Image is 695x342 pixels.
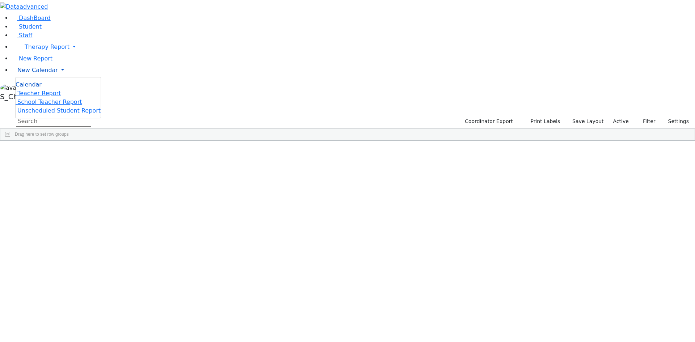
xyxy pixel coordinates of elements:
[17,98,82,105] span: School Teacher Report
[19,14,51,21] span: DashBoard
[19,32,32,39] span: Staff
[460,116,516,127] button: Coordinator Export
[16,90,61,97] a: Teacher Report
[16,107,101,114] a: Unscheduled Student Report
[17,90,61,97] span: Teacher Report
[17,107,101,114] span: Unscheduled Student Report
[12,32,32,39] a: Staff
[633,116,659,127] button: Filter
[17,67,58,73] span: New Calendar
[19,55,52,62] span: New Report
[16,116,91,127] input: Search
[16,81,42,88] span: Calendar
[12,40,695,54] a: Therapy Report
[12,63,695,77] a: New Calendar
[19,23,42,30] span: Student
[16,80,42,89] a: Calendar
[12,14,51,21] a: DashBoard
[15,132,69,137] span: Drag here to set row groups
[659,116,692,127] button: Settings
[15,77,101,118] ul: Therapy Report
[12,23,42,30] a: Student
[16,98,82,105] a: School Teacher Report
[12,55,52,62] a: New Report
[25,43,69,50] span: Therapy Report
[522,116,563,127] button: Print Labels
[610,116,632,127] label: Active
[569,116,607,127] button: Save Layout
